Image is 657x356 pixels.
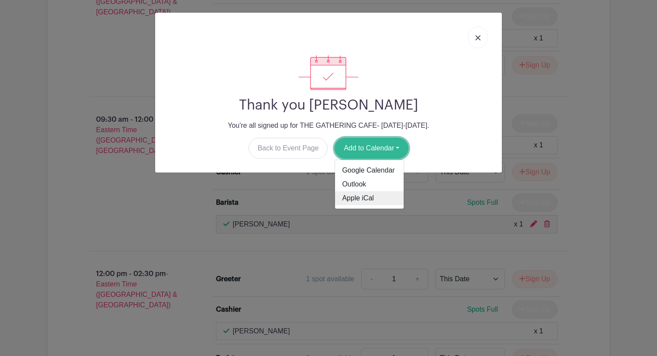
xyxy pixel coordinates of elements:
a: Google Calendar [335,163,404,177]
a: Apple iCal [335,191,404,205]
p: You're all signed up for THE GATHERING CAFE- [DATE]-[DATE]. [162,120,495,131]
h2: Thank you [PERSON_NAME] [162,97,495,113]
img: close_button-5f87c8562297e5c2d7936805f587ecaba9071eb48480494691a3f1689db116b3.svg [475,35,481,40]
a: Outlook [335,177,404,191]
a: Back to Event Page [249,138,328,159]
img: signup_complete-c468d5dda3e2740ee63a24cb0ba0d3ce5d8a4ecd24259e683200fb1569d990c8.svg [299,55,358,90]
button: Add to Calendar [335,138,408,159]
